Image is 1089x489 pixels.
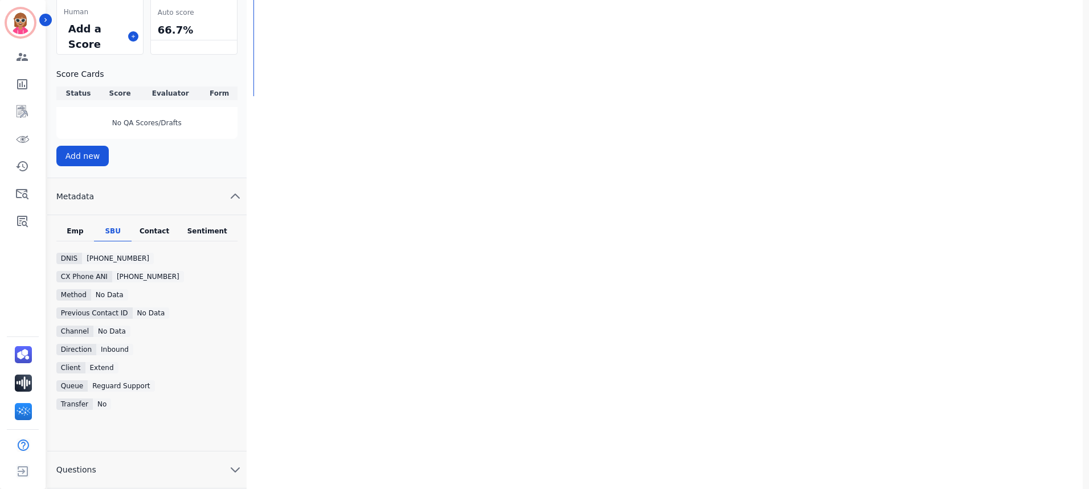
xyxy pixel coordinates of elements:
[132,227,177,241] div: Contact
[56,380,88,392] div: Queue
[96,344,133,355] div: inbound
[47,178,247,215] button: Metadata chevron up
[93,398,111,410] div: No
[56,227,94,241] div: Emp
[7,9,34,36] img: Bordered avatar
[66,19,124,54] div: Add a Score
[228,463,242,476] svg: chevron down
[47,451,247,488] button: Questions chevron down
[47,464,105,475] span: Questions
[133,307,170,319] div: No Data
[155,20,232,40] div: 66.7%
[91,289,128,301] div: No data
[140,87,202,100] th: Evaluator
[202,87,238,100] th: Form
[56,68,238,80] h3: Score Cards
[228,190,242,203] svg: chevron up
[93,326,130,337] div: No Data
[56,271,112,282] div: CX Phone ANI
[56,289,91,301] div: Method
[112,271,184,282] div: [PHONE_NUMBER]
[82,253,154,264] div: [PHONE_NUMBER]
[56,253,82,264] div: DNIS
[56,307,133,319] div: Previous Contact ID
[47,191,103,202] span: Metadata
[56,344,96,355] div: Direction
[56,362,85,373] div: Client
[56,146,109,166] button: Add new
[64,7,88,17] span: Human
[85,362,118,373] div: extend
[56,107,238,139] div: No QA Scores/Drafts
[56,87,100,100] th: Status
[177,227,238,241] div: Sentiment
[100,87,140,100] th: Score
[94,227,132,241] div: SBU
[88,380,154,392] div: Reguard Support
[155,5,232,20] div: Auto score
[56,326,93,337] div: Channel
[56,398,93,410] div: Transfer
